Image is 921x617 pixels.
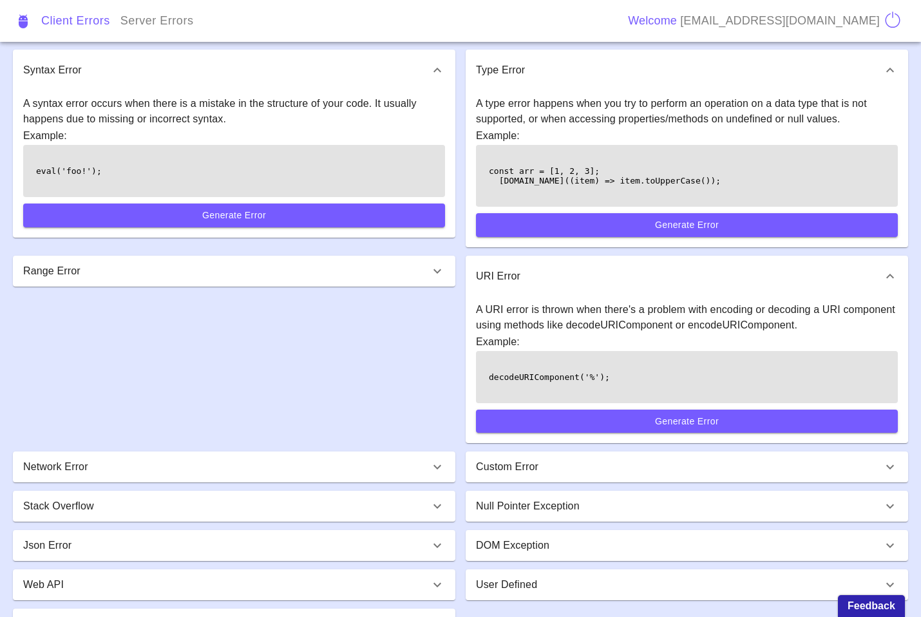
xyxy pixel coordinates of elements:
div: Syntax Error [13,50,455,91]
pre: const arr = [1, 2, 3]; [DOMAIN_NAME]((item) => item.toUpperCase()); [489,166,721,185]
p: Network Error [23,459,88,475]
button: Generate Error [476,410,898,433]
div: Network Error [13,451,455,482]
h6: Example: [23,127,445,145]
button: Generate Error [23,204,445,227]
div: Range Error [13,256,455,287]
pre: decodeURIComponent('%'); [489,372,610,382]
p: Custom Error [476,459,538,475]
p: Range Error [23,263,81,279]
div: URI Error [466,256,908,297]
div: Syntax Error [13,91,455,238]
div: Type Error [466,91,908,247]
div: Json Error [13,530,455,561]
p: DOM Exception [476,538,549,553]
p: [EMAIL_ADDRESS][DOMAIN_NAME] [677,12,880,30]
div: Null Pointer Exception [466,491,908,522]
p: A URI error is thrown when there's a problem with encoding or decoding a URI component using meth... [476,302,898,333]
div: User Defined [466,569,908,600]
p: Type Error [476,62,525,78]
p: Stack Overflow [23,498,94,514]
p: Welcome [628,12,677,30]
h6: Example: [476,333,898,351]
div: Stack Overflow [13,491,455,522]
button: Generate Error [476,213,898,237]
p: Json Error [23,538,71,553]
div: URI Error [466,297,908,444]
iframe: Ybug feedback widget [831,591,911,617]
div: Web API [13,569,455,600]
p: A type error happens when you try to perform an operation on a data type that is not supported, o... [476,96,898,127]
p: Syntax Error [23,62,82,78]
p: URI Error [476,269,520,284]
h6: Example: [476,127,898,145]
pre: eval('foo!'); [36,166,102,176]
div: Type Error [466,50,908,91]
div: Custom Error [466,451,908,482]
p: A syntax error occurs when there is a mistake in the structure of your code. It usually happens d... [23,96,445,127]
div: DOM Exception [466,530,908,561]
p: User Defined [476,577,537,593]
p: Web API [23,577,64,593]
p: Null Pointer Exception [476,498,580,514]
